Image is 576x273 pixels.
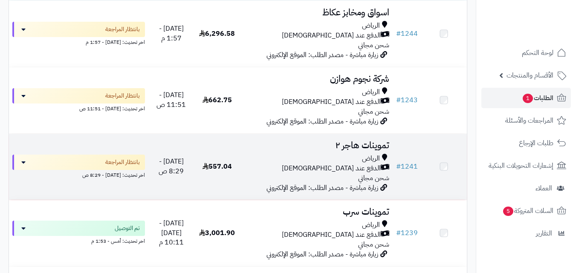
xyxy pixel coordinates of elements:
[282,97,381,107] span: الدفع عند [DEMOGRAPHIC_DATA]
[481,43,571,63] a: لوحة التحكم
[481,133,571,153] a: طلبات الإرجاع
[536,227,552,239] span: التقارير
[105,25,140,34] span: بانتظار المراجعة
[159,23,184,43] span: [DATE] - 1:57 م
[502,205,553,217] span: السلات المتروكة
[396,228,418,238] a: #1239
[522,47,553,59] span: لوحة التحكم
[266,249,378,259] span: زيارة مباشرة - مصدر الطلب: الموقع الإلكتروني
[505,115,553,126] span: المراجعات والأسئلة
[115,224,140,233] span: تم التوصيل
[12,103,145,112] div: اخر تحديث: [DATE] - 11:51 ص
[159,156,184,176] span: [DATE] - 8:29 ص
[481,110,571,131] a: المراجعات والأسئلة
[523,94,533,103] span: 1
[105,158,140,167] span: بانتظار المراجعة
[358,173,389,183] span: شحن مجاني
[358,40,389,50] span: شحن مجاني
[481,178,571,198] a: العملاء
[243,74,389,84] h3: شركة نجوم هوازن
[507,69,553,81] span: الأقسام والمنتجات
[282,31,381,40] span: الدفع عند [DEMOGRAPHIC_DATA]
[203,95,232,105] span: 662.75
[396,228,401,238] span: #
[199,29,235,39] span: 6,296.58
[362,21,380,31] span: الرياض
[522,92,553,104] span: الطلبات
[159,218,184,248] span: [DATE] - [DATE] 10:11 م
[519,137,553,149] span: طلبات الإرجاع
[266,116,378,126] span: زيارة مباشرة - مصدر الطلب: الموقع الإلكتروني
[243,141,389,150] h3: تموينات هاجر ٢
[396,95,401,105] span: #
[282,164,381,173] span: الدفع عند [DEMOGRAPHIC_DATA]
[203,161,232,172] span: 557.04
[535,182,552,194] span: العملاء
[282,230,381,240] span: الدفع عند [DEMOGRAPHIC_DATA]
[362,87,380,97] span: الرياض
[396,29,418,39] a: #1244
[12,236,145,245] div: اخر تحديث: أمس - 1:53 م
[12,170,145,179] div: اخر تحديث: [DATE] - 8:29 ص
[266,183,378,193] span: زيارة مباشرة - مصدر الطلب: الموقع الإلكتروني
[358,239,389,250] span: شحن مجاني
[156,90,186,110] span: [DATE] - 11:51 ص
[362,220,380,230] span: الرياض
[396,95,418,105] a: #1243
[243,207,389,217] h3: تموينات سرب
[518,22,568,40] img: logo-2.png
[503,207,513,216] span: 5
[481,88,571,108] a: الطلبات1
[266,50,378,60] span: زيارة مباشرة - مصدر الطلب: الموقع الإلكتروني
[243,8,389,17] h3: اسواق ومخابز عكاظ
[358,106,389,117] span: شحن مجاني
[362,154,380,164] span: الرياض
[12,37,145,46] div: اخر تحديث: [DATE] - 1:57 م
[199,228,235,238] span: 3,001.90
[481,155,571,176] a: إشعارات التحويلات البنكية
[105,92,140,100] span: بانتظار المراجعة
[396,161,401,172] span: #
[489,160,553,172] span: إشعارات التحويلات البنكية
[481,223,571,244] a: التقارير
[481,201,571,221] a: السلات المتروكة5
[396,29,401,39] span: #
[396,161,418,172] a: #1241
